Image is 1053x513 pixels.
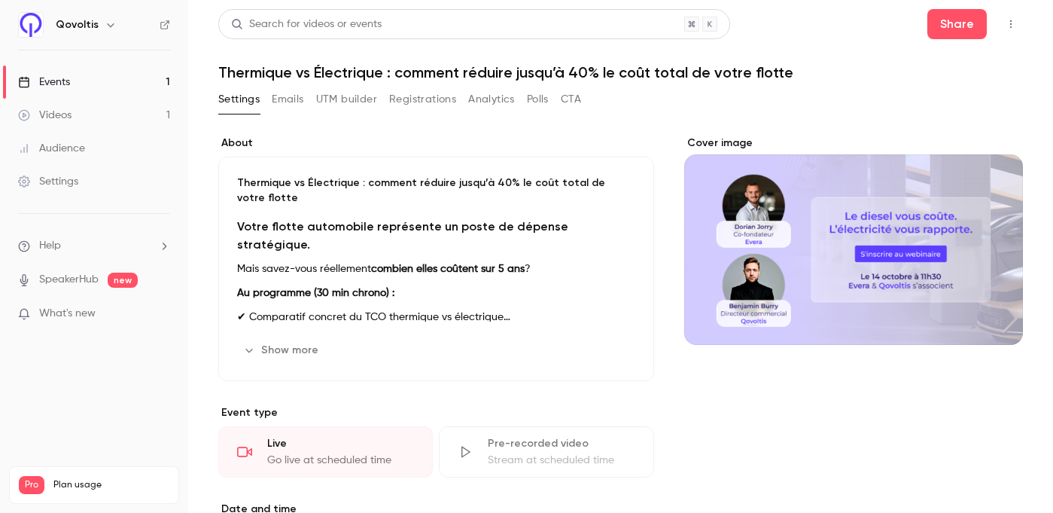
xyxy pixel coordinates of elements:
p: Thermique vs Électrique : comment réduire jusqu’à 40% le coût total de votre flotte [237,176,635,206]
div: LiveGo live at scheduled time [218,426,433,478]
iframe: Noticeable Trigger [152,307,170,321]
strong: combien elles coûtent sur 5 ans [371,264,525,274]
div: Live [267,436,414,451]
h6: Qovoltis [56,17,99,32]
span: Help [39,238,61,254]
p: Event type [218,405,654,420]
button: UTM builder [316,87,377,111]
button: Show more [237,338,327,362]
div: Settings [18,174,78,189]
button: Share [927,9,987,39]
p: Mais savez-vous réellement ? [237,260,635,278]
div: Pre-recorded video [488,436,635,451]
a: SpeakerHub [39,272,99,288]
button: Polls [527,87,549,111]
span: Pro [19,476,44,494]
span: What's new [39,306,96,322]
section: Cover image [684,136,1023,345]
div: Search for videos or events [231,17,382,32]
li: help-dropdown-opener [18,238,170,254]
label: Cover image [684,136,1023,151]
div: Go live at scheduled time [267,453,414,468]
div: Stream at scheduled time [488,453,635,468]
button: Analytics [468,87,515,111]
label: About [218,136,654,151]
button: CTA [561,87,581,111]
div: Pre-recorded videoStream at scheduled time [439,426,653,478]
button: Settings [218,87,260,111]
button: Emails [272,87,303,111]
span: new [108,273,138,288]
button: Registrations [389,87,456,111]
strong: Votre flotte automobile représente un poste de dépense stratégique. [237,219,568,252]
div: Audience [18,141,85,156]
img: Qovoltis [19,13,43,37]
p: ✔ Comparatif concret du TCO thermique vs électrique [237,308,635,326]
h1: Thermique vs Électrique : comment réduire jusqu’à 40% le coût total de votre flotte [218,63,1023,81]
strong: Au programme (30 min chrono) : [237,288,394,298]
div: Events [18,75,70,90]
span: Plan usage [53,479,169,491]
div: Videos [18,108,72,123]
